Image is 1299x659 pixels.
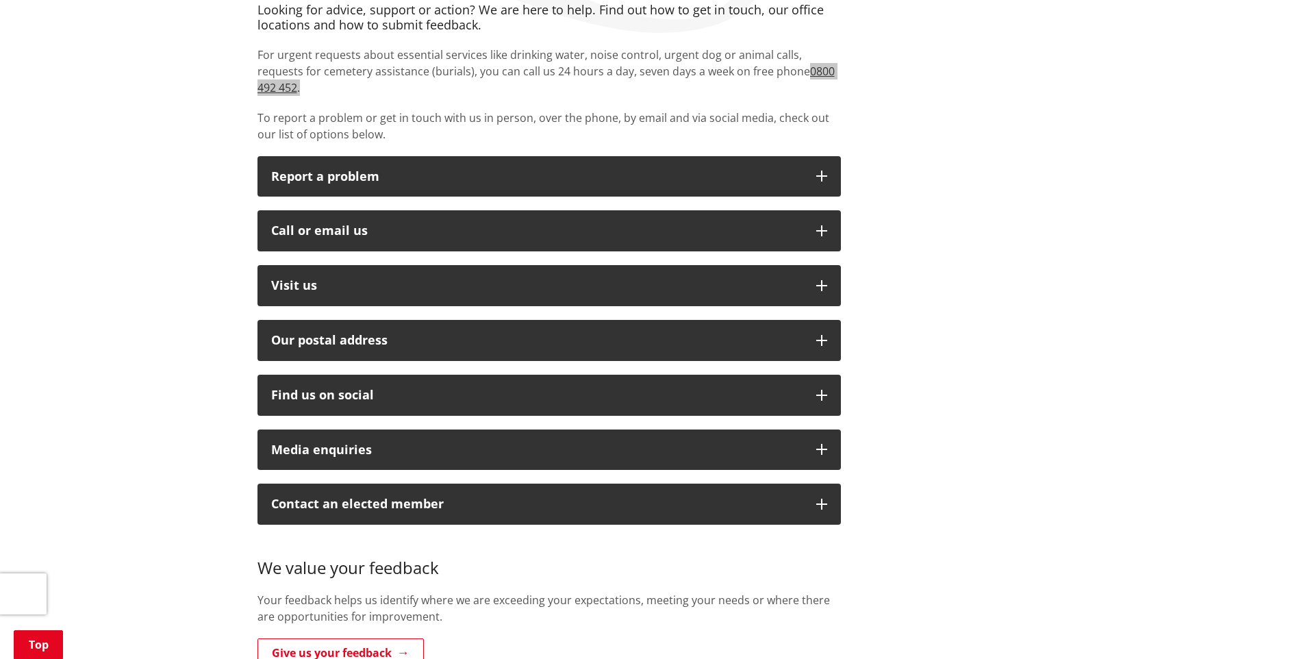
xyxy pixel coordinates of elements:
p: For urgent requests about essential services like drinking water, noise control, urgent dog or an... [257,47,841,96]
h3: We value your feedback [257,538,841,578]
h4: Looking for advice, support or action? We are here to help. Find out how to get in touch, our off... [257,3,841,32]
button: Find us on social [257,375,841,416]
p: Contact an elected member [271,497,803,511]
a: Top [14,630,63,659]
button: Contact an elected member [257,484,841,525]
div: Call or email us [271,224,803,238]
button: Visit us [257,265,841,306]
div: Media enquiries [271,443,803,457]
a: 0800 492 452 [257,64,835,95]
p: Visit us [271,279,803,293]
button: Media enquiries [257,430,841,471]
p: Report a problem [271,170,803,184]
h2: Our postal address [271,334,803,347]
p: Your feedback helps us identify where we are exceeding your expectations, meeting your needs or w... [257,592,841,625]
p: To report a problem or get in touch with us in person, over the phone, by email and via social me... [257,110,841,142]
iframe: Messenger Launcher [1236,601,1285,651]
div: Find us on social [271,388,803,402]
button: Call or email us [257,210,841,251]
button: Our postal address [257,320,841,361]
button: Report a problem [257,156,841,197]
